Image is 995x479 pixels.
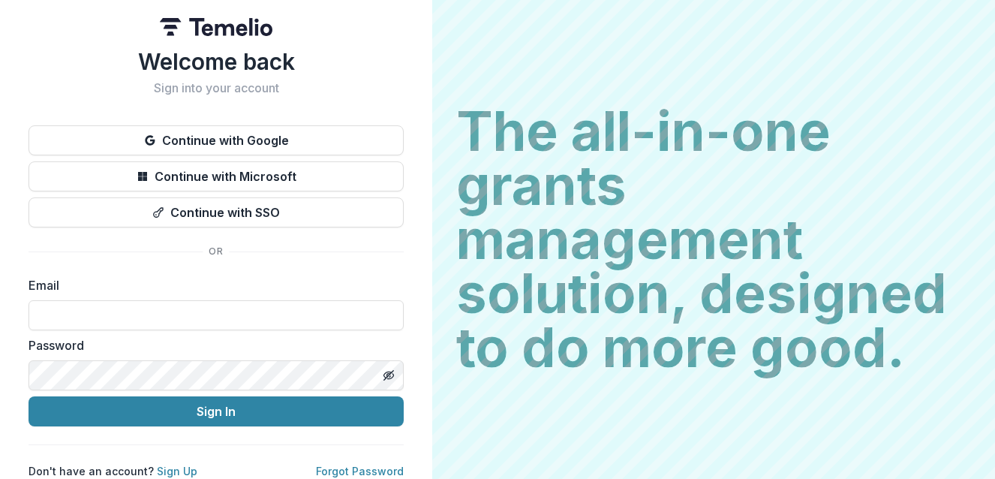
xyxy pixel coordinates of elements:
[157,465,197,477] a: Sign Up
[29,276,395,294] label: Email
[29,125,404,155] button: Continue with Google
[29,463,197,479] p: Don't have an account?
[160,18,272,36] img: Temelio
[29,81,404,95] h2: Sign into your account
[29,197,404,227] button: Continue with SSO
[316,465,404,477] a: Forgot Password
[29,161,404,191] button: Continue with Microsoft
[377,363,401,387] button: Toggle password visibility
[29,336,395,354] label: Password
[29,48,404,75] h1: Welcome back
[29,396,404,426] button: Sign In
